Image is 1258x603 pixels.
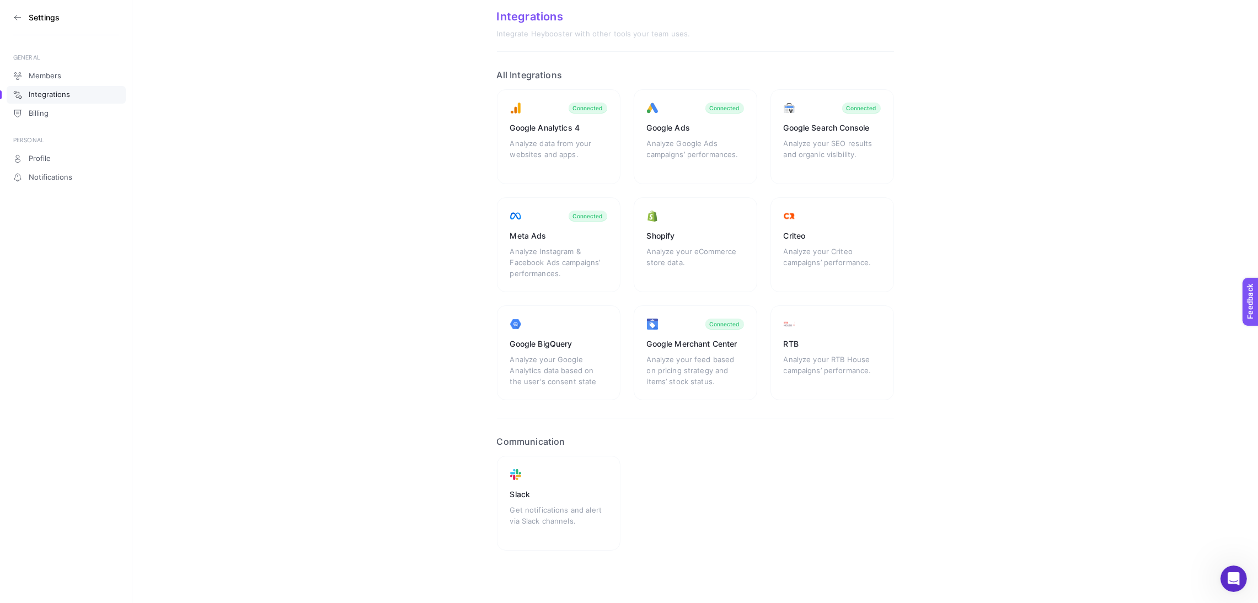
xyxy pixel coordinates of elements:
[510,230,607,241] div: Meta Ads
[847,105,876,111] div: Connected
[29,109,49,118] span: Billing
[784,230,881,241] div: Criteo
[13,136,119,144] div: PERSONAL
[510,122,607,133] div: Google Analytics 4
[1220,566,1247,592] iframe: Intercom live chat
[510,246,607,279] div: Analyze Instagram & Facebook Ads campaigns’ performances.
[13,53,119,62] div: GENERAL
[510,489,607,500] div: Slack
[510,138,607,171] div: Analyze data from your websites and apps.
[510,338,607,349] div: Google BigQuery
[784,122,881,133] div: Google Search Console
[7,86,126,104] a: Integrations
[7,67,126,85] a: Members
[710,105,740,111] div: Connected
[29,154,51,163] span: Profile
[573,213,603,219] div: Connected
[29,90,70,99] span: Integrations
[647,122,744,133] div: Google Ads
[784,354,881,387] div: Analyze your RTB House campaigns’ performance.
[647,246,744,279] div: Analyze your eCommerce store data.
[510,354,607,387] div: Analyze your Google Analytics data based on the user's consent state
[647,138,744,171] div: Analyze Google Ads campaigns’ performances.
[784,138,881,171] div: Analyze your SEO results and organic visibility.
[710,321,740,327] div: Connected
[784,246,881,279] div: Analyze your Criteo campaigns’ performance.
[497,30,894,39] div: Integrate Heybooster with other tools your team uses.
[7,105,126,122] a: Billing
[29,13,60,22] h3: Settings
[647,230,744,241] div: Shopify
[573,105,603,111] div: Connected
[29,72,61,80] span: Members
[7,169,126,186] a: Notifications
[29,173,72,182] span: Notifications
[497,69,894,80] h2: All Integrations
[784,338,881,349] div: RTB
[7,150,126,168] a: Profile
[497,10,894,23] div: Integrations
[497,436,894,447] h2: Communication
[510,504,607,537] div: Get notifications and alert via Slack channels.
[647,338,744,349] div: Google Merchant Center
[647,354,744,387] div: Analyze your feed based on pricing strategy and items’ stock status.
[7,3,42,12] span: Feedback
